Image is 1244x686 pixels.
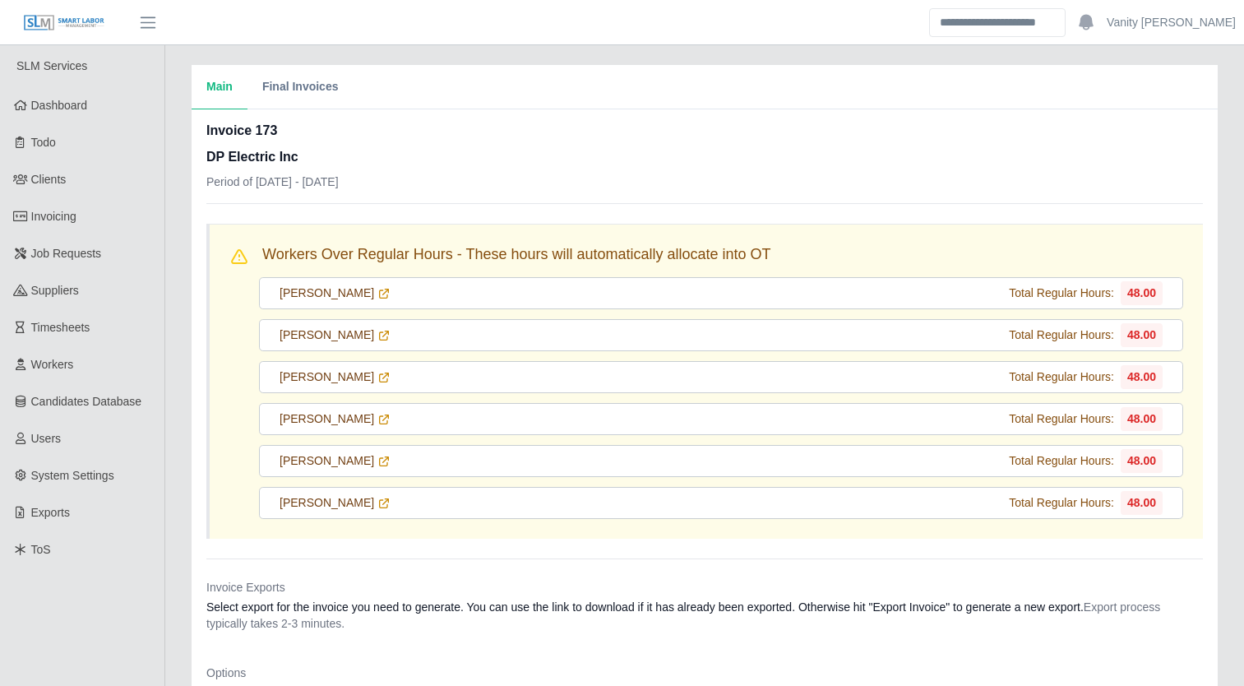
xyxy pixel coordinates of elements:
[31,247,102,260] span: Job Requests
[1009,368,1114,386] span: Total Regular Hours:
[1009,327,1114,344] span: Total Regular Hours:
[31,358,74,371] span: Workers
[280,410,391,428] a: [PERSON_NAME]
[1121,449,1163,473] span: 48.00
[929,8,1066,37] input: Search
[31,321,90,334] span: Timesheets
[1009,494,1114,512] span: Total Regular Hours:
[31,136,56,149] span: Todo
[31,543,51,556] span: ToS
[31,506,70,519] span: Exports
[247,65,354,109] button: Final Invoices
[1121,407,1163,431] span: 48.00
[1107,14,1236,31] a: Vanity [PERSON_NAME]
[31,284,79,297] span: Suppliers
[1009,410,1114,428] span: Total Regular Hours:
[31,432,62,445] span: Users
[280,452,391,470] a: [PERSON_NAME]
[280,327,391,344] a: [PERSON_NAME]
[16,59,87,72] span: SLM Services
[206,599,1203,632] dd: Select export for the invoice you need to generate. You can use the link to download if it has al...
[206,579,1203,596] dt: Invoice Exports
[262,244,771,264] h3: Workers Over Regular Hours - These hours will automatically allocate into OT
[31,469,114,482] span: System Settings
[280,285,391,302] a: [PERSON_NAME]
[280,494,391,512] a: [PERSON_NAME]
[31,210,76,223] span: Invoicing
[1121,323,1163,347] span: 48.00
[206,121,339,141] h2: Invoice 173
[192,65,247,109] button: Main
[206,174,339,190] p: Period of [DATE] - [DATE]
[1121,281,1163,305] span: 48.00
[31,395,142,408] span: Candidates Database
[280,368,391,386] a: [PERSON_NAME]
[23,14,105,32] img: SLM Logo
[1121,365,1163,389] span: 48.00
[1009,452,1114,470] span: Total Regular Hours:
[206,147,339,167] h3: DP Electric Inc
[31,99,88,112] span: Dashboard
[31,173,67,186] span: Clients
[1121,491,1163,515] span: 48.00
[206,665,1203,681] dt: Options
[1009,285,1114,302] span: Total Regular Hours:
